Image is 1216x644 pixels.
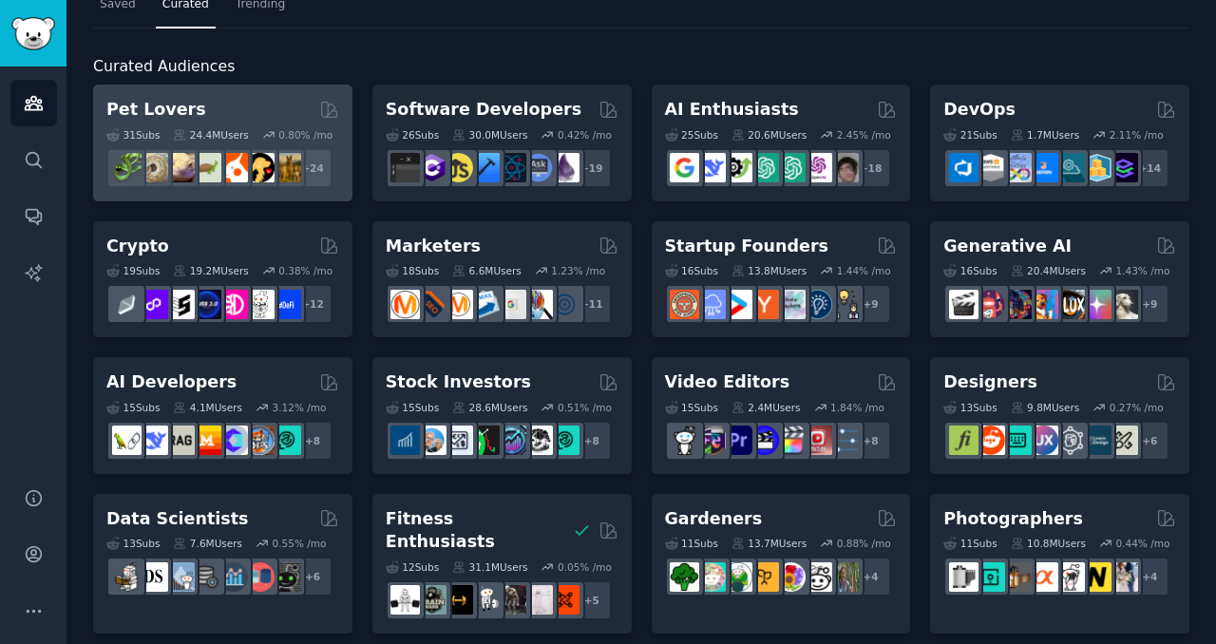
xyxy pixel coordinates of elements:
h2: Photographers [943,507,1083,531]
img: editors [696,426,726,455]
div: 3.12 % /mo [273,401,327,414]
img: physicaltherapy [523,585,553,615]
h2: Marketers [386,235,481,258]
div: 19 Sub s [106,264,160,277]
h2: AI Enthusiasts [665,98,799,122]
div: 16 Sub s [943,264,997,277]
img: userexperience [1055,426,1085,455]
img: chatgpt_promptDesign [750,153,779,182]
div: 15 Sub s [386,401,439,414]
div: 11 Sub s [665,537,718,550]
div: 2.11 % /mo [1110,128,1164,142]
img: datascience [139,562,168,592]
img: dataengineering [192,562,221,592]
img: analytics [218,562,248,592]
img: csharp [417,153,446,182]
img: aivideo [949,290,978,319]
img: DevOpsLinks [1029,153,1058,182]
img: Trading [470,426,500,455]
div: 12 Sub s [386,560,439,574]
div: 10.8M Users [1011,537,1086,550]
img: OpenSourceAI [218,426,248,455]
div: 2.45 % /mo [837,128,891,142]
h2: DevOps [943,98,1016,122]
div: 21 Sub s [943,128,997,142]
img: finalcutpro [776,426,806,455]
div: 18 Sub s [386,264,439,277]
img: analog [949,562,978,592]
img: premiere [723,426,752,455]
img: gopro [670,426,699,455]
div: 30.0M Users [452,128,527,142]
img: data [272,562,301,592]
img: learnjavascript [444,153,473,182]
img: elixir [550,153,579,182]
img: typography [949,426,978,455]
img: AIDevelopersSociety [272,426,301,455]
img: PetAdvice [245,153,275,182]
img: Docker_DevOps [1002,153,1032,182]
img: Rag [165,426,195,455]
img: MachineLearning [112,562,142,592]
img: MarketingResearch [523,290,553,319]
div: 1.23 % /mo [551,264,605,277]
div: 4.1M Users [173,401,242,414]
img: dividends [390,426,420,455]
img: MistralAI [192,426,221,455]
img: cockatiel [218,153,248,182]
h2: Stock Investors [386,370,531,394]
img: starryai [1082,290,1111,319]
h2: Designers [943,370,1037,394]
div: + 18 [851,148,891,188]
img: growmybusiness [829,290,859,319]
img: streetphotography [976,562,1005,592]
h2: Startup Founders [665,235,828,258]
div: 0.51 % /mo [558,401,612,414]
div: + 6 [293,557,332,597]
img: chatgpt_prompts_ [776,153,806,182]
img: datasets [245,562,275,592]
div: 1.7M Users [1011,128,1080,142]
img: web3 [192,290,221,319]
img: postproduction [829,426,859,455]
img: ballpython [139,153,168,182]
div: + 19 [572,148,612,188]
img: azuredevops [949,153,978,182]
img: GYM [390,585,420,615]
img: canon [1055,562,1085,592]
h2: Data Scientists [106,507,248,531]
img: googleads [497,290,526,319]
img: AnalogCommunity [1002,562,1032,592]
img: ethstaker [165,290,195,319]
img: swingtrading [523,426,553,455]
img: AskMarketing [444,290,473,319]
div: + 8 [572,421,612,461]
img: DeepSeek [696,153,726,182]
img: weightroom [470,585,500,615]
img: defiblockchain [218,290,248,319]
div: 20.4M Users [1011,264,1086,277]
img: reactnative [497,153,526,182]
div: + 8 [293,421,332,461]
div: 0.05 % /mo [558,560,612,574]
img: UrbanGardening [803,562,832,592]
img: UX_Design [1109,426,1138,455]
img: StocksAndTrading [497,426,526,455]
img: sdforall [1029,290,1058,319]
img: leopardgeckos [165,153,195,182]
h2: Gardeners [665,507,763,531]
img: UXDesign [1029,426,1058,455]
img: deepdream [1002,290,1032,319]
img: AskComputerScience [523,153,553,182]
img: DeepSeek [139,426,168,455]
div: 13 Sub s [943,401,997,414]
div: 0.27 % /mo [1110,401,1164,414]
div: 13 Sub s [106,537,160,550]
img: VideoEditors [750,426,779,455]
div: 16 Sub s [665,264,718,277]
div: 1.43 % /mo [1115,264,1169,277]
img: SavageGarden [723,562,752,592]
img: Entrepreneurship [803,290,832,319]
div: + 5 [572,580,612,620]
div: 25 Sub s [665,128,718,142]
